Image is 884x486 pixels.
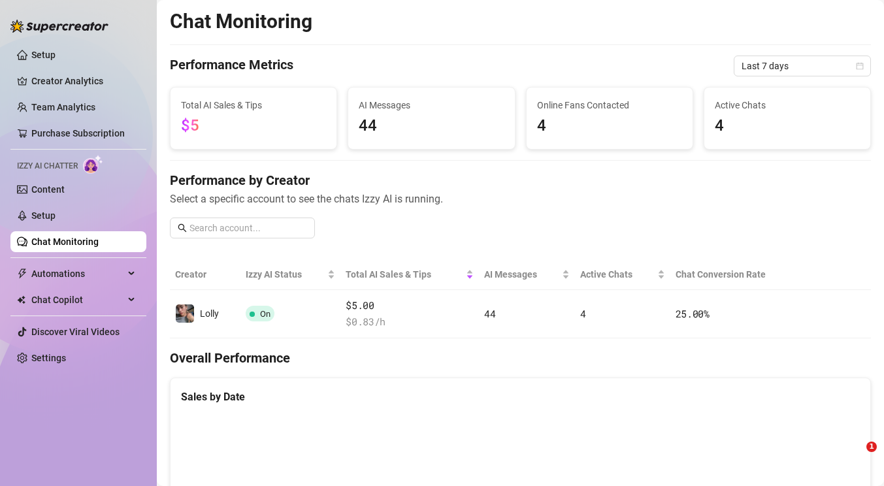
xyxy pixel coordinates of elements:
span: Last 7 days [742,56,863,76]
span: Chat Copilot [31,289,124,310]
h4: Performance by Creator [170,171,871,189]
input: Search account... [189,221,307,235]
span: Active Chats [580,267,655,282]
span: AI Messages [359,98,504,112]
th: Total AI Sales & Tips [340,259,479,290]
h2: Chat Monitoring [170,9,312,34]
a: Setup [31,50,56,60]
span: Total AI Sales & Tips [346,267,463,282]
span: thunderbolt [17,268,27,279]
a: Chat Monitoring [31,236,99,247]
img: Chat Copilot [17,295,25,304]
span: Select a specific account to see the chats Izzy AI is running. [170,191,871,207]
span: Total AI Sales & Tips [181,98,326,112]
th: Izzy AI Status [240,259,340,290]
span: 1 [866,442,877,452]
span: $ 0.83 /h [346,314,474,330]
span: On [260,309,270,319]
iframe: Intercom live chat [840,442,871,473]
img: AI Chatter [83,155,103,174]
span: $5.00 [346,298,474,314]
span: Izzy AI Status [246,267,325,282]
a: Settings [31,353,66,363]
span: AI Messages [484,267,559,282]
th: Creator [170,259,240,290]
span: 4 [537,114,682,138]
span: Izzy AI Chatter [17,160,78,172]
th: Chat Conversion Rate [670,259,801,290]
span: Active Chats [715,98,860,112]
th: Active Chats [575,259,670,290]
span: 4 [580,307,586,320]
img: Lolly [176,304,194,323]
img: logo-BBDzfeDw.svg [10,20,108,33]
span: Online Fans Contacted [537,98,682,112]
a: Content [31,184,65,195]
th: AI Messages [479,259,575,290]
span: 25.00 % [676,307,710,320]
span: Lolly [200,308,219,319]
a: Discover Viral Videos [31,327,120,337]
h4: Overall Performance [170,349,871,367]
span: 44 [484,307,495,320]
a: Team Analytics [31,102,95,112]
span: calendar [856,62,864,70]
span: 44 [359,114,504,138]
span: $5 [181,116,199,135]
a: Setup [31,210,56,221]
h4: Performance Metrics [170,56,293,76]
a: Creator Analytics [31,71,136,91]
a: Purchase Subscription [31,128,125,138]
div: Sales by Date [181,389,860,405]
span: Automations [31,263,124,284]
span: 4 [715,114,860,138]
span: search [178,223,187,233]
